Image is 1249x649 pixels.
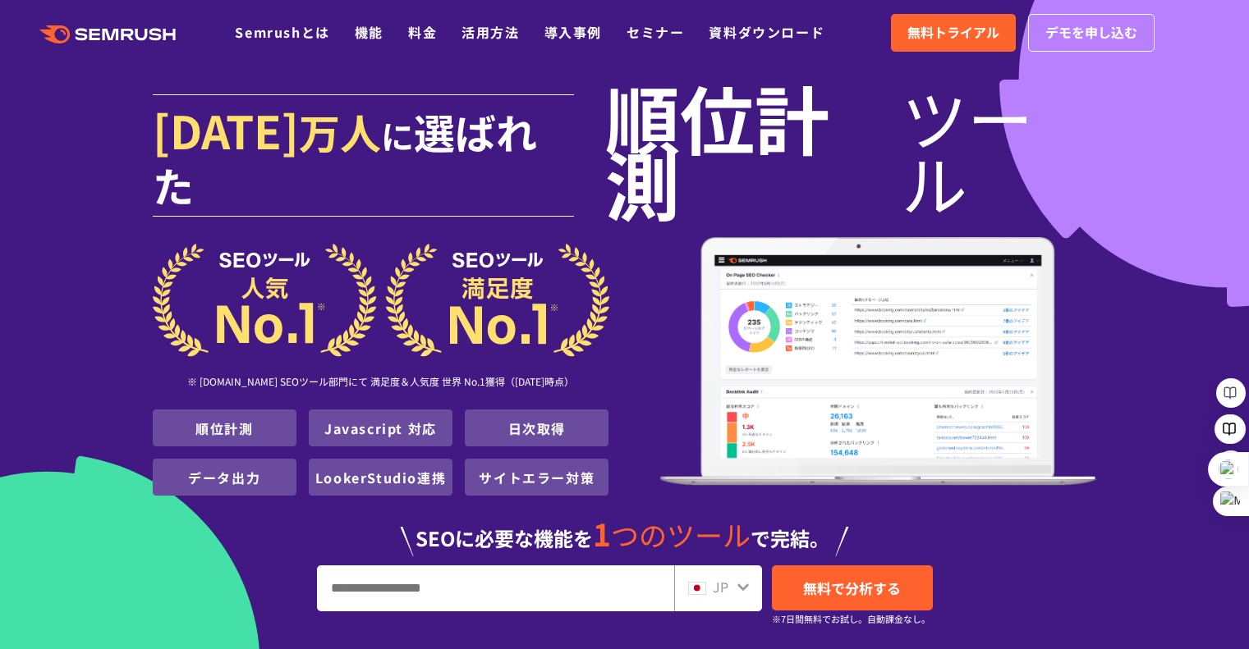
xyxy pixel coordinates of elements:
div: ※ [DOMAIN_NAME] SEOツール部門にて 満足度＆人気度 世界 No.1獲得（[DATE]時点） [153,357,609,409]
span: 1 [593,511,611,555]
a: 機能 [355,22,383,42]
span: に [381,112,414,159]
span: 順位計測 [605,84,902,215]
span: 選ばれた [153,102,537,214]
div: SEOに必要な機能を [153,502,1097,556]
a: 無料で分析する [772,565,933,610]
a: 活用方法 [461,22,519,42]
a: Semrushとは [235,22,329,42]
small: ※7日間無料でお試し。自動課金なし。 [772,611,930,627]
span: ツール [902,84,1097,215]
a: Javascript 対応 [324,418,437,438]
a: サイトエラー対策 [479,468,595,487]
span: 無料トライアル [907,22,999,43]
span: で完結。 [751,523,829,552]
a: 資料ダウンロード [709,22,824,42]
a: 日次取得 [508,418,566,438]
span: 無料で分析する [803,578,901,598]
a: 導入事例 [544,22,602,42]
span: [DATE] [153,97,299,162]
a: LookerStudio連携 [315,468,446,487]
a: 料金 [408,22,437,42]
span: つのツール [611,514,751,555]
a: セミナー [627,22,684,42]
a: データ出力 [188,468,260,487]
a: 無料トライアル [891,14,1016,52]
a: デモを申し込む [1028,14,1155,52]
span: 万人 [299,102,381,161]
input: URL、キーワードを入力してください [318,566,673,610]
a: 順位計測 [195,418,253,438]
span: デモを申し込む [1045,22,1137,43]
span: JP [713,577,728,596]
